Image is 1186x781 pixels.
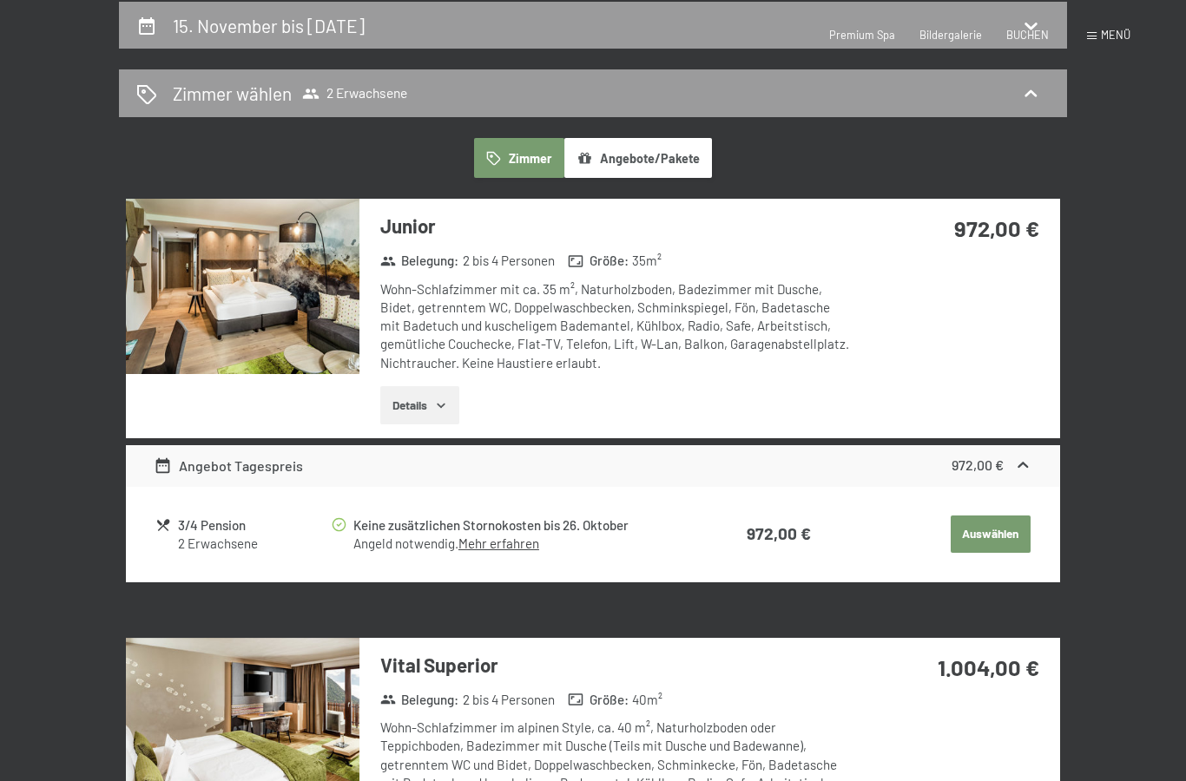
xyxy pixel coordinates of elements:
button: Details [380,386,459,424]
strong: Belegung : [380,252,459,270]
div: Angeld notwendig. [353,535,679,553]
div: Angebot Tagespreis [154,456,303,476]
span: 35 m² [632,252,662,270]
a: BUCHEN [1006,28,1049,42]
strong: Größe : [568,252,629,270]
a: Premium Spa [829,28,895,42]
span: 2 Erwachsene [302,85,407,102]
button: Zimmer [474,138,564,178]
div: Keine zusätzlichen Stornokosten bis 26. Oktober [353,515,679,535]
img: mss_renderimg.php [126,199,359,374]
span: 2 bis 4 Personen [463,252,555,270]
strong: 972,00 € [954,214,1039,241]
strong: Größe : [568,691,629,709]
a: Mehr erfahren [458,535,539,551]
div: 3/4 Pension [178,515,330,535]
h2: Zimmer wählen [173,81,292,106]
button: Auswählen [951,515,1031,554]
a: Bildergalerie [919,28,982,42]
div: Angebot Tagespreis972,00 € [126,445,1060,487]
div: 2 Erwachsene [178,535,330,553]
span: Menü [1101,28,1130,42]
span: 2 bis 4 Personen [463,691,555,709]
strong: 1.004,00 € [938,653,1039,680]
div: Wohn-Schlafzimmer mit ca. 35 m², Naturholzboden, Badezimmer mit Dusche, Bidet, getrenntem WC, Dop... [380,280,850,372]
h3: Vital Superior [380,652,850,679]
span: 40 m² [632,691,662,709]
button: Angebote/Pakete [564,138,712,178]
h2: 15. November bis [DATE] [173,15,365,36]
strong: Belegung : [380,691,459,709]
strong: 972,00 € [747,523,811,543]
strong: 972,00 € [952,456,1004,473]
h3: Junior [380,213,850,240]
